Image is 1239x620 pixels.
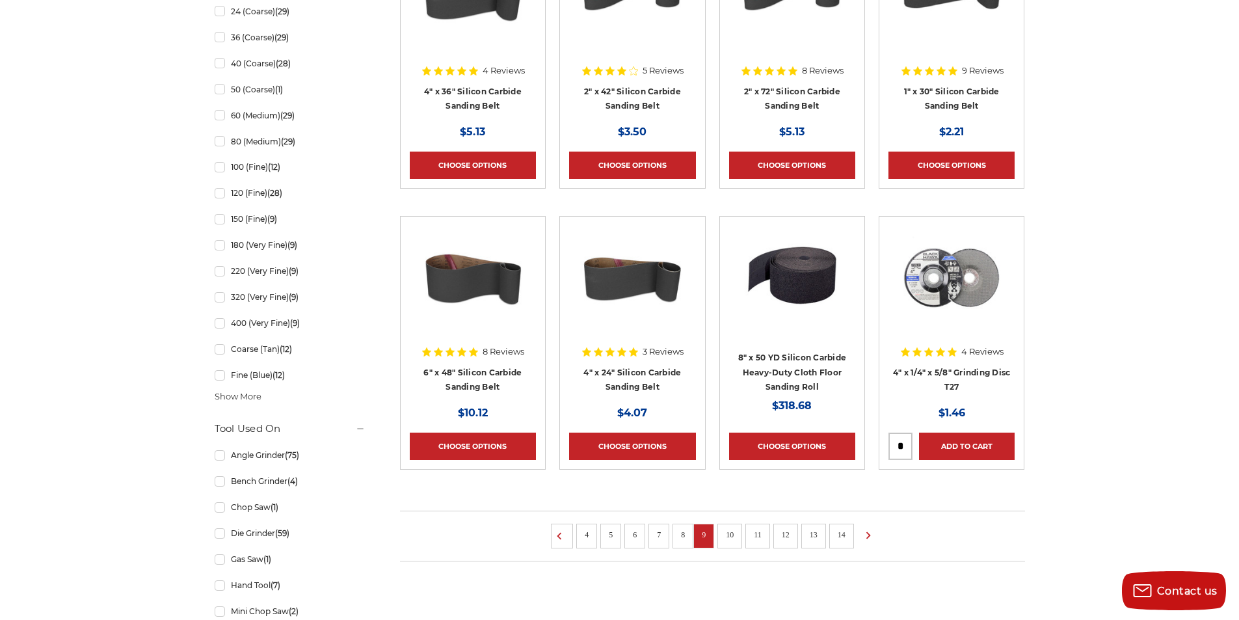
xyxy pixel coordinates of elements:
[215,574,366,597] a: Hand Tool
[271,580,280,590] span: (7)
[215,78,366,101] a: 50 (Coarse)
[777,528,794,542] a: 12
[939,407,965,419] span: $1.46
[805,528,822,542] a: 13
[961,347,1004,356] span: 4 Reviews
[215,182,366,204] a: 120 (Fine)
[424,87,522,111] a: 4" x 36" Silicon Carbide Sanding Belt
[263,554,271,564] span: (1)
[899,226,1004,330] img: 4 inch BHA grinding wheels
[215,364,366,386] a: Fine (Blue)
[729,226,855,352] a: Silicon Carbide 8" x 50 YD Heavy-Duty Cloth Floor Sanding Roll
[676,528,689,542] a: 8
[287,240,297,250] span: (9)
[267,188,282,198] span: (28)
[215,312,366,334] a: 400 (Very Fine)
[833,528,850,542] a: 14
[285,450,299,460] span: (75)
[271,502,278,512] span: (1)
[939,126,964,138] span: $2.21
[421,226,525,330] img: 6" x 48" Silicon Carbide File Belt
[580,528,593,542] a: 4
[410,433,536,460] a: Choose Options
[604,528,617,542] a: 5
[280,344,292,354] span: (12)
[410,226,536,352] a: 6" x 48" Silicon Carbide File Belt
[215,444,366,466] a: Angle Grinder
[580,226,684,330] img: 4" x 24" Silicon Carbide File Belt
[569,152,695,179] a: Choose Options
[617,407,647,419] span: $4.07
[628,528,641,542] a: 6
[643,66,684,75] span: 5 Reviews
[652,528,665,542] a: 7
[289,266,299,276] span: (9)
[275,528,289,538] span: (59)
[215,421,366,437] h5: Tool Used On
[289,606,299,616] span: (2)
[888,226,1015,352] a: 4 inch BHA grinding wheels
[215,338,366,360] a: Coarse (Tan)
[744,87,840,111] a: 2" x 72" Silicon Carbide Sanding Belt
[215,26,366,49] a: 36 (Coarse)
[483,66,525,75] span: 4 Reviews
[276,59,291,68] span: (28)
[215,130,366,153] a: 80 (Medium)
[275,7,289,16] span: (29)
[215,104,366,127] a: 60 (Medium)
[215,234,366,256] a: 180 (Very Fine)
[287,476,298,486] span: (4)
[215,522,366,545] a: Die Grinder
[215,496,366,519] a: Chop Saw
[215,52,366,75] a: 40 (Coarse)
[280,111,295,120] span: (29)
[289,292,299,302] span: (9)
[779,126,805,138] span: $5.13
[584,87,681,111] a: 2" x 42" Silicon Carbide Sanding Belt
[215,155,366,178] a: 100 (Fine)
[483,347,524,356] span: 8 Reviews
[893,368,1011,392] a: 4" x 1/4" x 5/8" Grinding Disc T27
[458,407,488,419] span: $10.12
[904,87,1000,111] a: 1" x 30" Silicon Carbide Sanding Belt
[569,226,695,352] a: 4" x 24" Silicon Carbide File Belt
[1157,585,1218,597] span: Contact us
[962,66,1004,75] span: 9 Reviews
[740,226,844,330] img: Silicon Carbide 8" x 50 YD Heavy-Duty Cloth Floor Sanding Roll
[268,162,280,172] span: (12)
[618,126,646,138] span: $3.50
[275,85,283,94] span: (1)
[749,528,766,542] a: 11
[888,152,1015,179] a: Choose Options
[643,347,684,356] span: 3 Reviews
[274,33,289,42] span: (29)
[738,353,847,392] a: 8" x 50 YD Silicon Carbide Heavy-Duty Cloth Floor Sanding Roll
[583,368,681,392] a: 4" x 24" Silicon Carbide Sanding Belt
[290,318,300,328] span: (9)
[215,260,366,282] a: 220 (Very Fine)
[460,126,485,138] span: $5.13
[729,433,855,460] a: Choose Options
[729,152,855,179] a: Choose Options
[721,528,738,542] a: 10
[423,368,522,392] a: 6" x 48" Silicon Carbide Sanding Belt
[919,433,1015,460] a: Add to Cart
[1122,571,1226,610] button: Contact us
[215,208,366,230] a: 150 (Fine)
[273,370,285,380] span: (12)
[569,433,695,460] a: Choose Options
[267,214,277,224] span: (9)
[697,528,710,542] a: 9
[281,137,295,146] span: (29)
[215,470,366,492] a: Bench Grinder
[215,286,366,308] a: 320 (Very Fine)
[772,399,812,412] span: $318.68
[215,390,261,403] span: Show More
[215,548,366,571] a: Gas Saw
[410,152,536,179] a: Choose Options
[802,66,844,75] span: 8 Reviews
